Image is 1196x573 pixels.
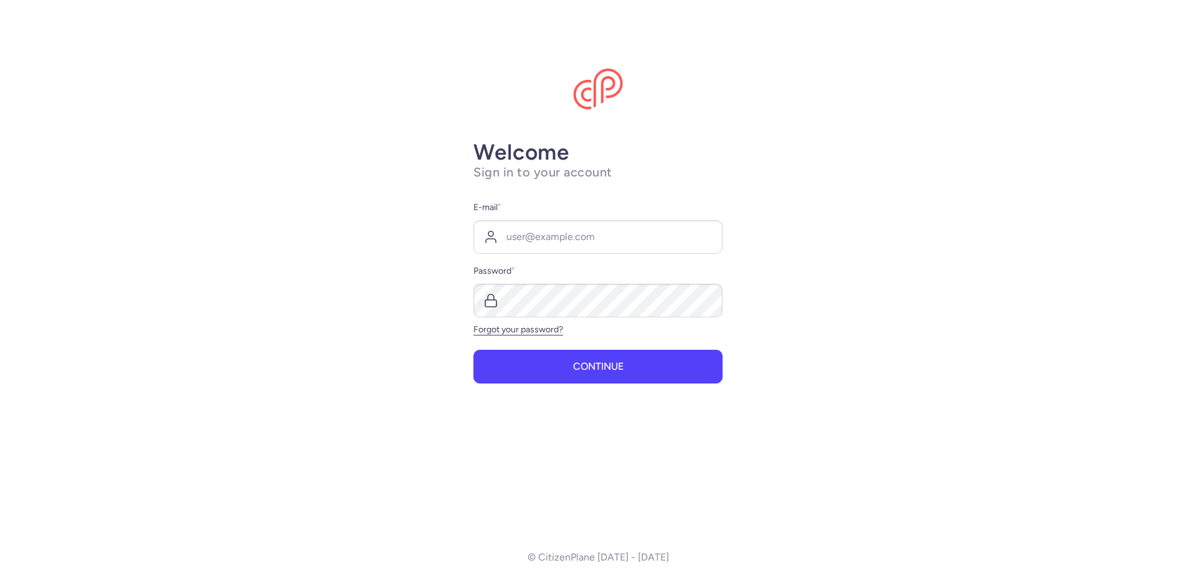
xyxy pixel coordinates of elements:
strong: Welcome [473,139,569,165]
label: E-mail [473,200,723,215]
img: CitizenPlane logo [573,69,623,110]
button: Continue [473,350,723,383]
label: Password [473,264,723,279]
span: Continue [573,361,624,372]
h1: Sign in to your account [473,165,723,180]
input: user@example.com [473,220,723,254]
p: © CitizenPlane [DATE] - [DATE] [528,552,669,563]
a: Forgot your password? [473,324,563,335]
